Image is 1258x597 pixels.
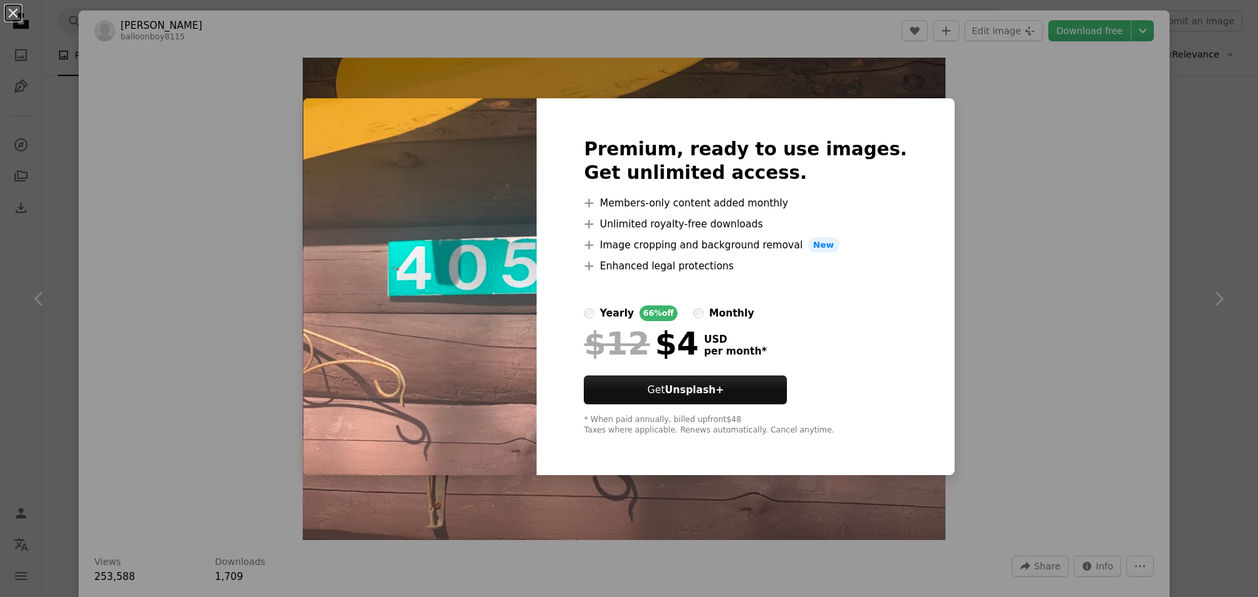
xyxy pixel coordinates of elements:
[584,138,907,185] h2: Premium, ready to use images. Get unlimited access.
[639,305,678,321] div: 66% off
[584,195,907,211] li: Members-only content added monthly
[600,305,634,321] div: yearly
[584,258,907,274] li: Enhanced legal protections
[584,326,698,360] div: $4
[704,345,767,357] span: per month *
[665,384,724,396] strong: Unsplash+
[584,376,787,404] button: GetUnsplash+
[584,216,907,232] li: Unlimited royalty-free downloads
[704,334,767,345] span: USD
[584,415,907,436] div: * When paid annually, billed upfront $48 Taxes where applicable. Renews automatically. Cancel any...
[584,308,594,318] input: yearly66%off
[584,326,649,360] span: $12
[709,305,754,321] div: monthly
[303,98,537,476] img: photo-1600818272779-cfa6145222f0
[693,308,704,318] input: monthly
[584,237,907,253] li: Image cropping and background removal
[808,237,839,253] span: New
